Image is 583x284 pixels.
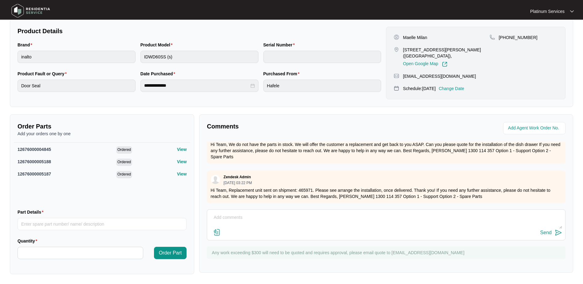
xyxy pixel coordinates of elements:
input: Purchased From [263,80,381,92]
input: Part Details [18,218,187,230]
img: map-pin [394,85,399,91]
p: Comments [207,122,382,131]
span: Order Part [159,249,182,257]
img: Link-External [442,61,447,67]
p: View [177,171,187,177]
p: Add your orders one by one [18,131,187,137]
label: Date Purchased [140,71,178,77]
img: send-icon.svg [555,229,562,236]
img: map-pin [394,47,399,52]
p: Schedule: [DATE] [403,85,435,92]
p: Maelle Milan [403,34,427,41]
input: Serial Number [263,51,381,63]
img: map-pin [394,73,399,79]
input: Add Agent Work Order No. [508,124,562,132]
p: [PHONE_NUMBER] [499,34,538,41]
span: Ordered [116,171,132,178]
label: Serial Number [263,42,297,48]
input: Product Model [140,51,258,63]
p: View [177,159,187,165]
label: Product Fault or Query [18,71,69,77]
input: Brand [18,51,136,63]
span: Ordered [116,146,132,154]
img: user.svg [211,175,220,184]
span: 12676000004845 [18,147,51,152]
img: user-pin [394,34,399,40]
button: Send [540,229,562,237]
input: Date Purchased [144,82,249,89]
label: Product Model [140,42,175,48]
span: 12676000005188 [18,159,51,164]
label: Brand [18,42,35,48]
label: Part Details [18,209,46,215]
p: Zendesk Admin [223,175,251,179]
span: Ordered [116,159,132,166]
img: map-pin [490,34,495,40]
p: Product Details [18,27,381,35]
p: Order Parts [18,122,187,131]
p: [STREET_ADDRESS][PERSON_NAME] ([GEOGRAPHIC_DATA]), [403,47,489,59]
p: Platinum Services [530,8,565,14]
img: residentia service logo [9,2,52,20]
a: Open Google Map [403,61,447,67]
p: [DATE] 03:22 PM [223,181,252,185]
p: Change Date [439,85,464,92]
p: Hi Team, Replacement unit sent on shipment: 465971. Please see arrange the installation, once del... [211,187,562,199]
img: file-attachment-doc.svg [213,229,221,236]
button: Order Part [154,247,187,259]
span: 12676000005187 [18,172,51,176]
p: Any work exceeding $300 will need to be quoted and requires approval, please email quote to [EMAI... [212,250,562,256]
input: Quantity [18,247,143,259]
input: Product Fault or Query [18,80,136,92]
label: Purchased From [263,71,302,77]
p: [EMAIL_ADDRESS][DOMAIN_NAME] [403,73,476,79]
label: Quantity [18,238,40,244]
p: Hi Team, We do not have the parts in stock. We will offer the customer a replacement and get back... [211,141,562,160]
div: Send [540,230,552,235]
p: View [177,146,187,152]
img: dropdown arrow [570,10,574,13]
